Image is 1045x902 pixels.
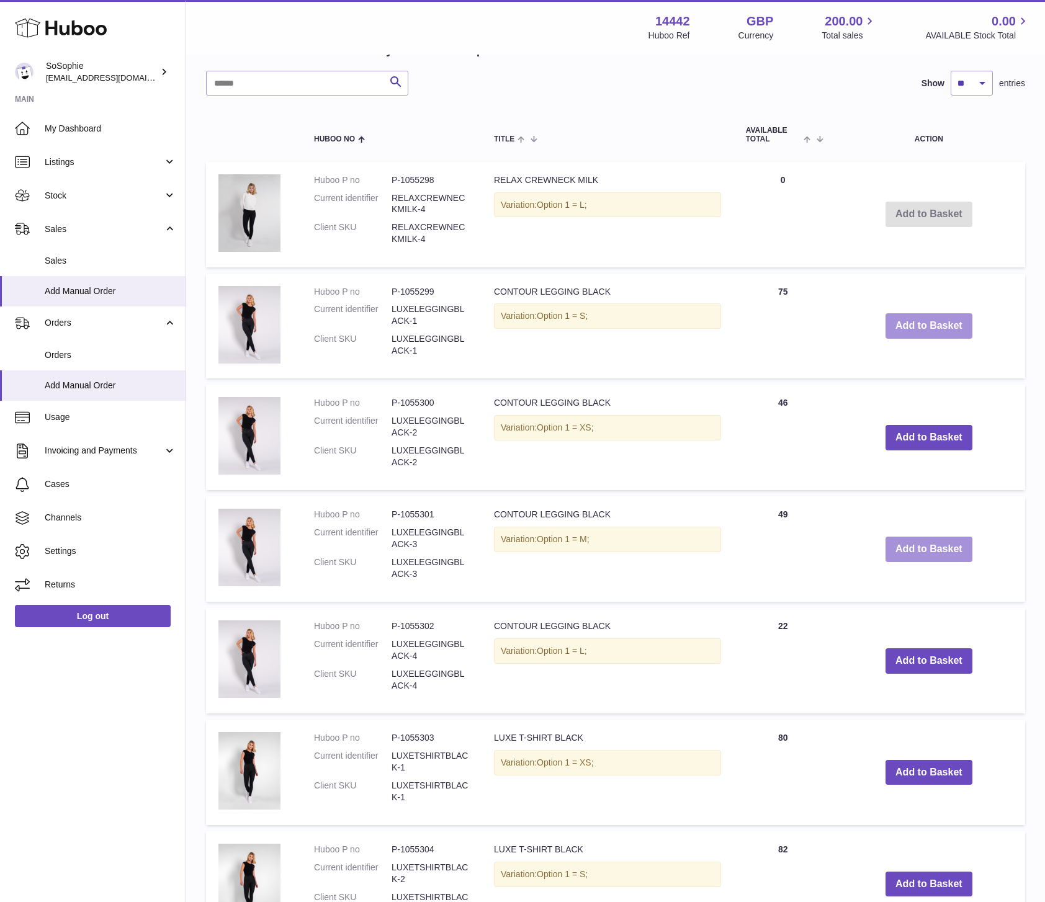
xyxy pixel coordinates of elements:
[392,174,469,186] dd: P-1055298
[314,509,392,520] dt: Huboo P no
[537,311,588,321] span: Option 1 = S;
[886,648,972,674] button: Add to Basket
[992,13,1016,30] span: 0.00
[45,411,176,423] span: Usage
[733,496,833,602] td: 49
[392,192,469,216] dd: RELAXCREWNECKMILK-4
[314,192,392,216] dt: Current identifier
[392,620,469,632] dd: P-1055302
[314,174,392,186] dt: Huboo P no
[45,156,163,168] span: Listings
[314,527,392,550] dt: Current identifier
[392,445,469,468] dd: LUXELEGGINGBLACK-2
[314,135,355,143] span: Huboo no
[45,349,176,361] span: Orders
[482,608,733,713] td: CONTOUR LEGGING BLACK
[733,720,833,825] td: 80
[482,496,733,602] td: CONTOUR LEGGING BLACK
[655,13,690,30] strong: 14442
[392,397,469,409] dd: P-1055300
[45,255,176,267] span: Sales
[45,123,176,135] span: My Dashboard
[494,862,721,887] div: Variation:
[218,732,280,810] img: LUXE T-SHIRT BLACK
[314,397,392,409] dt: Huboo P no
[886,313,972,339] button: Add to Basket
[833,114,1025,155] th: Action
[886,425,972,450] button: Add to Basket
[218,620,280,698] img: CONTOUR LEGGING BLACK
[822,13,877,42] a: 200.00 Total sales
[494,527,721,552] div: Variation:
[494,750,721,775] div: Variation:
[218,286,280,364] img: CONTOUR LEGGING BLACK
[314,780,392,803] dt: Client SKU
[392,221,469,245] dd: RELAXCREWNECKMILK-4
[392,750,469,774] dd: LUXETSHIRTBLACK-1
[886,760,972,785] button: Add to Basket
[494,415,721,440] div: Variation:
[45,512,176,524] span: Channels
[314,333,392,357] dt: Client SKU
[314,668,392,692] dt: Client SKU
[922,78,944,89] label: Show
[46,73,182,83] span: [EMAIL_ADDRESS][DOMAIN_NAME]
[537,869,588,879] span: Option 1 = S;
[314,638,392,662] dt: Current identifier
[733,608,833,713] td: 22
[886,872,972,897] button: Add to Basket
[925,13,1030,42] a: 0.00 AVAILABLE Stock Total
[314,750,392,774] dt: Current identifier
[747,13,773,30] strong: GBP
[392,862,469,885] dd: LUXETSHIRTBLACK-2
[314,221,392,245] dt: Client SKU
[314,286,392,298] dt: Huboo P no
[46,60,158,84] div: SoSophie
[392,732,469,744] dd: P-1055303
[15,63,34,81] img: info@thebigclick.co.uk
[314,556,392,580] dt: Client SKU
[494,638,721,664] div: Variation:
[738,30,774,42] div: Currency
[392,844,469,855] dd: P-1055304
[733,162,833,267] td: 0
[825,13,863,30] span: 200.00
[314,303,392,327] dt: Current identifier
[45,190,163,202] span: Stock
[494,192,721,218] div: Variation:
[494,135,514,143] span: Title
[392,333,469,357] dd: LUXELEGGINGBLACK-1
[314,862,392,885] dt: Current identifier
[537,646,587,656] span: Option 1 = L;
[392,780,469,803] dd: LUXETSHIRTBLACK-1
[733,385,833,490] td: 46
[482,720,733,825] td: LUXE T-SHIRT BLACK
[392,303,469,327] dd: LUXELEGGINGBLACK-1
[537,422,593,432] span: Option 1 = XS;
[648,30,690,42] div: Huboo Ref
[482,385,733,490] td: CONTOUR LEGGING BLACK
[218,397,280,475] img: CONTOUR LEGGING BLACK
[15,605,171,627] a: Log out
[392,556,469,580] dd: LUXELEGGINGBLACK-3
[314,620,392,632] dt: Huboo P no
[392,668,469,692] dd: LUXELEGGINGBLACK-4
[886,537,972,562] button: Add to Basket
[45,317,163,329] span: Orders
[482,274,733,379] td: CONTOUR LEGGING BLACK
[45,545,176,557] span: Settings
[494,303,721,329] div: Variation:
[537,757,593,767] span: Option 1 = XS;
[822,30,877,42] span: Total sales
[746,127,801,143] span: AVAILABLE Total
[392,286,469,298] dd: P-1055299
[218,174,280,252] img: RELAX CREWNECK MILK
[733,274,833,379] td: 75
[999,78,1025,89] span: entries
[392,509,469,520] dd: P-1055301
[482,162,733,267] td: RELAX CREWNECK MILK
[314,415,392,439] dt: Current identifier
[45,285,176,297] span: Add Manual Order
[45,223,163,235] span: Sales
[45,380,176,391] span: Add Manual Order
